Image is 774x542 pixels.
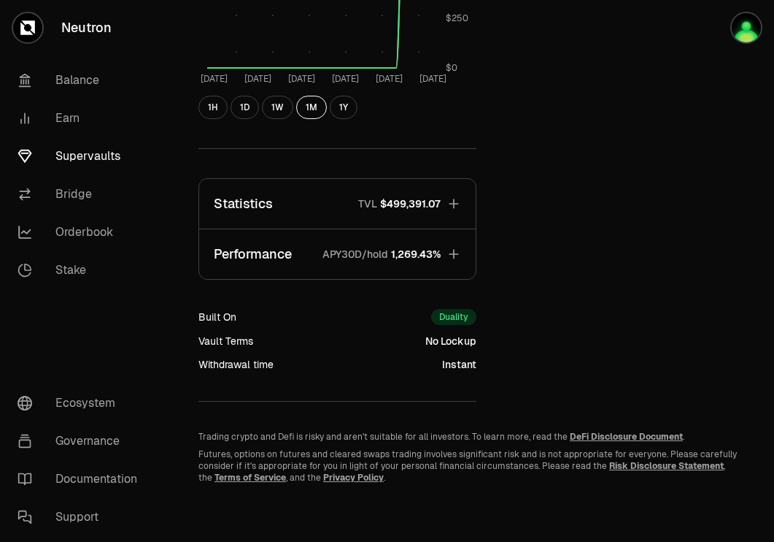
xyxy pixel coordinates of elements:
[6,213,158,251] a: Orderbook
[330,96,357,119] button: 1Y
[446,12,468,24] tspan: $250
[6,251,158,289] a: Stake
[198,96,228,119] button: 1H
[323,472,384,484] a: Privacy Policy
[6,460,158,498] a: Documentation
[609,460,724,472] a: Risk Disclosure Statement
[296,96,327,119] button: 1M
[6,498,158,536] a: Support
[380,196,441,211] span: $499,391.07
[214,244,292,264] p: Performance
[322,247,388,262] p: APY30D/hold
[199,229,476,279] button: PerformanceAPY30D/hold1,269.43%
[214,194,273,214] p: Statistics
[6,61,158,99] a: Balance
[6,175,158,213] a: Bridge
[6,99,158,137] a: Earn
[391,247,441,262] span: 1,269.43%
[201,73,228,85] tspan: [DATE]
[198,431,739,443] p: Trading crypto and Defi is risky and aren't suitable for all investors. To learn more, read the .
[376,73,403,85] tspan: [DATE]
[419,73,446,85] tspan: [DATE]
[431,309,476,325] div: Duality
[198,310,236,324] div: Built On
[6,384,158,422] a: Ecosystem
[446,62,457,74] tspan: $0
[442,357,476,372] div: Instant
[214,472,286,484] a: Terms of Service
[732,13,761,42] img: Atom Staking
[198,334,253,348] div: Vault Terms
[425,334,476,348] div: No Lockup
[570,431,683,443] a: DeFi Disclosure Document
[262,96,293,119] button: 1W
[6,422,158,460] a: Governance
[244,73,271,85] tspan: [DATE]
[199,179,476,229] button: StatisticsTVL$499,391.07
[198,449,739,484] p: Futures, options on futures and cleared swaps trading involves significant risk and is not approp...
[332,73,359,85] tspan: [DATE]
[231,96,259,119] button: 1D
[358,196,377,211] p: TVL
[198,357,274,372] div: Withdrawal time
[288,73,315,85] tspan: [DATE]
[6,137,158,175] a: Supervaults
